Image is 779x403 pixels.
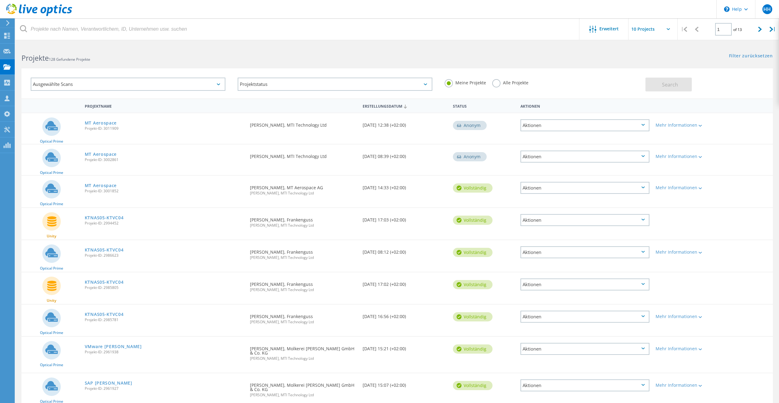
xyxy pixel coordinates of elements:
span: HH [763,7,771,12]
div: [PERSON_NAME], Frankenguss [247,240,360,266]
div: | [766,18,779,40]
div: Mehr Informationen [656,186,710,190]
span: Projekt-ID: 3011909 [85,127,244,130]
div: Anonym [453,121,487,130]
input: Projekte nach Namen, Verantwortlichem, ID, Unternehmen usw. suchen [15,18,580,40]
span: [PERSON_NAME], MTI Technology Ltd [250,191,356,195]
label: Meine Projekte [445,79,486,85]
span: Projekt-ID: 2986623 [85,254,244,257]
div: Aktionen [520,182,649,194]
span: [PERSON_NAME], MTI Technology Ltd [250,256,356,259]
a: Filter zurücksetzen [729,54,773,59]
div: Mehr Informationen [656,123,710,127]
span: [PERSON_NAME], MTI Technology Ltd [250,320,356,324]
div: [PERSON_NAME], Molkerei [PERSON_NAME] GmbH & Co. KG [247,337,360,367]
div: Mehr Informationen [656,347,710,351]
b: Projekte [21,53,49,63]
div: vollständig [453,248,493,257]
span: [PERSON_NAME], MTI Technology Ltd [250,357,356,360]
div: [DATE] 14:33 (+02:00) [360,176,450,196]
div: Aktionen [517,100,652,111]
div: Erstellungsdatum [360,100,450,112]
div: vollständig [453,344,493,354]
div: [PERSON_NAME], Frankenguss [247,305,360,330]
div: | [678,18,690,40]
span: Optical Prime [40,331,63,335]
span: Optical Prime [40,202,63,206]
div: vollständig [453,216,493,225]
div: [DATE] 17:03 (+02:00) [360,208,450,228]
div: Projektstatus [238,78,432,91]
div: [PERSON_NAME], Frankenguss [247,272,360,298]
div: [DATE] 15:21 (+02:00) [360,337,450,357]
div: Projektname [82,100,247,111]
span: Search [662,81,678,88]
span: Projekt-ID: 3002861 [85,158,244,162]
div: Aktionen [520,379,649,391]
div: [DATE] 16:56 (+02:00) [360,305,450,325]
label: Alle Projekte [492,79,528,85]
div: Mehr Informationen [656,314,710,319]
span: Optical Prime [40,140,63,143]
a: Live Optics Dashboard [6,13,72,17]
span: Projekt-ID: 2985781 [85,318,244,322]
div: [PERSON_NAME], Frankenguss [247,208,360,233]
span: [PERSON_NAME], MTI Technology Ltd [250,393,356,397]
svg: \n [724,6,730,12]
div: Mehr Informationen [656,250,710,254]
div: Status [450,100,517,111]
a: MT Aerospace [85,152,117,156]
div: Mehr Informationen [656,154,710,159]
a: SAP [PERSON_NAME] [85,381,132,385]
div: [PERSON_NAME], Molkerei [PERSON_NAME] GmbH & Co. KG [247,373,360,403]
span: Projekt-ID: 2961938 [85,350,244,354]
span: Optical Prime [40,267,63,270]
div: Aktionen [520,119,649,131]
div: vollständig [453,312,493,321]
span: [PERSON_NAME], MTI Technology Ltd [250,224,356,227]
span: Projekt-ID: 2985805 [85,286,244,290]
div: [DATE] 17:02 (+02:00) [360,272,450,293]
span: Optical Prime [40,363,63,367]
span: 128 Gefundene Projekte [49,57,90,62]
div: Aktionen [520,311,649,323]
a: MT Aerospace [85,121,117,125]
div: Aktionen [520,246,649,258]
div: Mehr Informationen [656,383,710,387]
div: Aktionen [520,343,649,355]
span: Unity [47,299,56,302]
div: Ausgewählte Scans [31,78,225,91]
a: KTNAS05-KTVC04 [85,280,124,284]
div: vollständig [453,280,493,289]
div: [PERSON_NAME], MT Aerospace AG [247,176,360,201]
span: Optical Prime [40,171,63,175]
div: [DATE] 08:39 (+02:00) [360,144,450,165]
div: [PERSON_NAME], MTI Technology Ltd [247,144,360,165]
span: Projekt-ID: 2961927 [85,387,244,390]
a: KTNAS05-KTVC04 [85,312,124,317]
div: Aktionen [520,278,649,290]
div: vollständig [453,381,493,390]
div: [DATE] 15:07 (+02:00) [360,373,450,393]
a: MT Aerospace [85,183,117,188]
div: [DATE] 12:38 (+02:00) [360,113,450,133]
div: Anonym [453,152,487,161]
button: Search [645,78,692,91]
span: Erweitert [599,27,619,31]
a: KTNAS05-KTVC04 [85,216,124,220]
a: VMware [PERSON_NAME] [85,344,142,349]
div: Aktionen [520,151,649,163]
a: KTNAS05-KTVC04 [85,248,124,252]
span: Projekt-ID: 2994452 [85,221,244,225]
div: [DATE] 08:12 (+02:00) [360,240,450,260]
div: [PERSON_NAME], MTI Technology Ltd [247,113,360,133]
span: Unity [47,234,56,238]
div: vollständig [453,183,493,193]
span: Projekt-ID: 3001852 [85,189,244,193]
span: of 13 [733,27,742,32]
span: [PERSON_NAME], MTI Technology Ltd [250,288,356,292]
div: Aktionen [520,214,649,226]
